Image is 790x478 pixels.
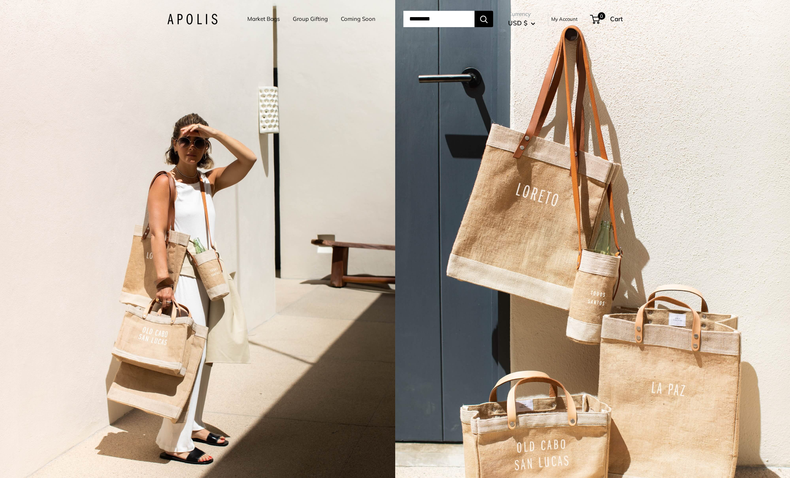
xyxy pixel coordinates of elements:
a: 0 Cart [591,13,623,25]
button: Search [475,11,493,27]
a: Coming Soon [341,14,375,24]
span: USD $ [508,19,527,27]
span: Currency [508,9,535,19]
a: Group Gifting [293,14,328,24]
span: 0 [598,12,605,20]
button: USD $ [508,17,535,29]
img: Apolis [167,14,218,25]
input: Search... [403,11,475,27]
span: Cart [610,15,623,23]
a: My Account [551,15,578,23]
a: Market Bags [247,14,280,24]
